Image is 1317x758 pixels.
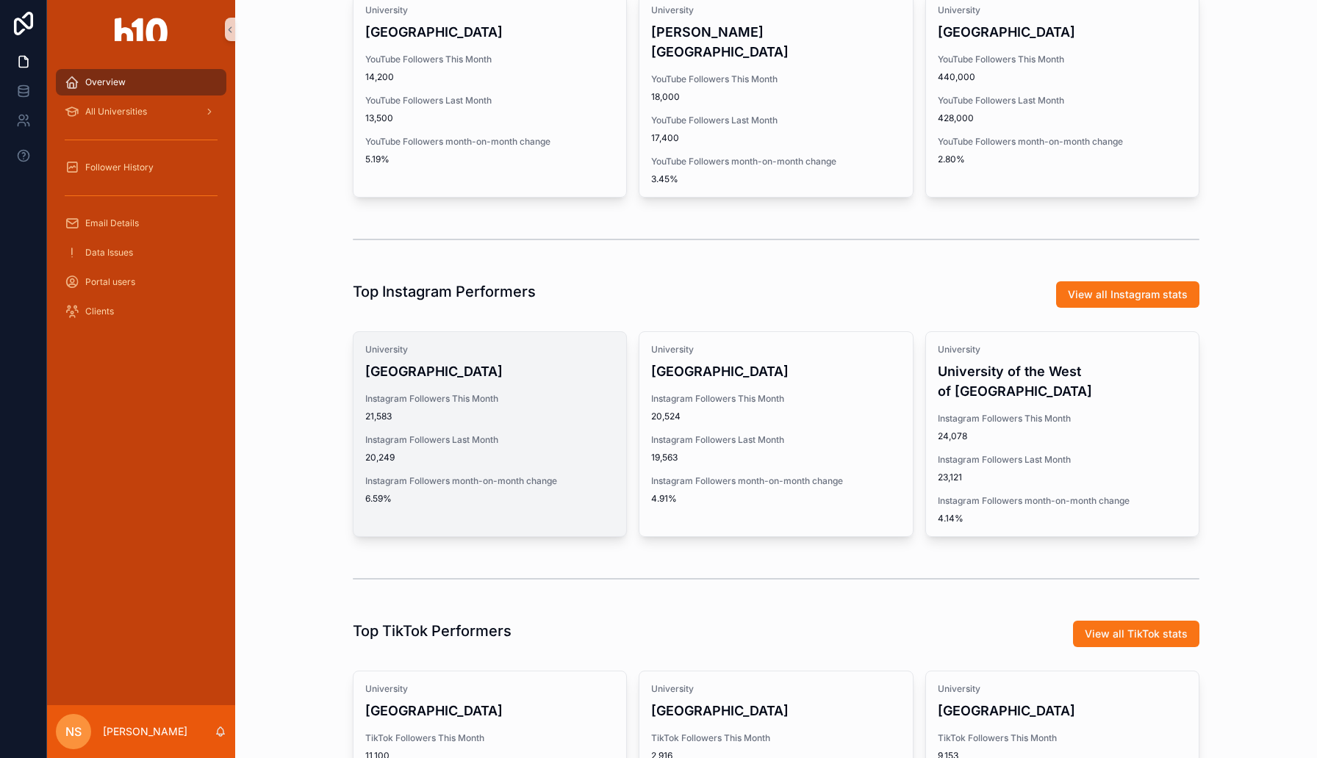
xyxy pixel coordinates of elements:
[651,4,900,16] span: University
[651,411,900,422] span: 20,524
[651,361,900,381] h4: [GEOGRAPHIC_DATA]
[85,276,135,288] span: Portal users
[365,701,614,721] h4: [GEOGRAPHIC_DATA]
[639,331,913,537] a: University[GEOGRAPHIC_DATA]Instagram Followers This Month20,524Instagram Followers Last Month19,5...
[651,701,900,721] h4: [GEOGRAPHIC_DATA]
[938,513,1187,524] span: 4.14%
[938,4,1187,16] span: University
[365,452,614,463] span: 20,249
[85,306,114,317] span: Clients
[365,95,614,107] span: YouTube Followers Last Month
[1073,621,1199,647] button: View all TikTok stats
[938,430,1187,442] span: 24,078
[651,475,900,487] span: Instagram Followers month-on-month change
[365,732,614,744] span: TikTok Followers This Month
[56,210,226,237] a: Email Details
[1056,281,1199,308] button: View all Instagram stats
[651,393,900,405] span: Instagram Followers This Month
[938,136,1187,148] span: YouTube Followers month-on-month change
[651,132,900,144] span: 17,400
[365,54,614,65] span: YouTube Followers This Month
[651,91,900,103] span: 18,000
[85,106,147,118] span: All Universities
[938,361,1187,401] h4: University of the West of [GEOGRAPHIC_DATA]
[85,247,133,259] span: Data Issues
[938,54,1187,65] span: YouTube Followers This Month
[651,452,900,463] span: 19,563
[938,495,1187,507] span: Instagram Followers month-on-month change
[365,683,614,695] span: University
[365,344,614,355] span: University
[56,298,226,325] a: Clients
[938,22,1187,42] h4: [GEOGRAPHIC_DATA]
[365,71,614,83] span: 14,200
[365,434,614,446] span: Instagram Followers Last Month
[103,724,187,739] p: [PERSON_NAME]
[938,454,1187,466] span: Instagram Followers Last Month
[65,723,82,740] span: NS
[651,115,900,126] span: YouTube Followers Last Month
[115,18,168,41] img: App logo
[651,22,900,62] h4: [PERSON_NAME][GEOGRAPHIC_DATA]
[85,217,139,229] span: Email Details
[365,475,614,487] span: Instagram Followers month-on-month change
[925,331,1199,537] a: UniversityUniversity of the West of [GEOGRAPHIC_DATA]Instagram Followers This Month24,078Instagra...
[651,173,900,185] span: 3.45%
[365,154,614,165] span: 5.19%
[938,154,1187,165] span: 2.80%
[938,683,1187,695] span: University
[651,434,900,446] span: Instagram Followers Last Month
[651,493,900,505] span: 4.91%
[1068,287,1188,302] span: View all Instagram stats
[938,472,1187,483] span: 23,121
[47,59,235,344] div: scrollable content
[651,344,900,355] span: University
[938,701,1187,721] h4: [GEOGRAPHIC_DATA]
[353,621,512,641] h1: Top TikTok Performers
[938,732,1187,744] span: TikTok Followers This Month
[353,281,536,302] h1: Top Instagram Performers
[651,732,900,744] span: TikTok Followers This Month
[85,76,126,88] span: Overview
[365,4,614,16] span: University
[938,112,1187,124] span: 428,000
[56,98,226,125] a: All Universities
[365,411,614,422] span: 21,583
[651,73,900,85] span: YouTube Followers This Month
[938,95,1187,107] span: YouTube Followers Last Month
[353,331,627,537] a: University[GEOGRAPHIC_DATA]Instagram Followers This Month21,583Instagram Followers Last Month20,2...
[56,239,226,266] a: Data Issues
[938,344,1187,355] span: University
[651,683,900,695] span: University
[365,393,614,405] span: Instagram Followers This Month
[365,22,614,42] h4: [GEOGRAPHIC_DATA]
[85,162,154,173] span: Follower History
[56,154,226,181] a: Follower History
[938,71,1187,83] span: 440,000
[56,69,226,95] a: Overview
[365,493,614,505] span: 6.59%
[365,136,614,148] span: YouTube Followers month-on-month change
[365,361,614,381] h4: [GEOGRAPHIC_DATA]
[651,156,900,167] span: YouTube Followers month-on-month change
[56,269,226,295] a: Portal users
[1085,627,1188,641] span: View all TikTok stats
[365,112,614,124] span: 13,500
[938,413,1187,425] span: Instagram Followers This Month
